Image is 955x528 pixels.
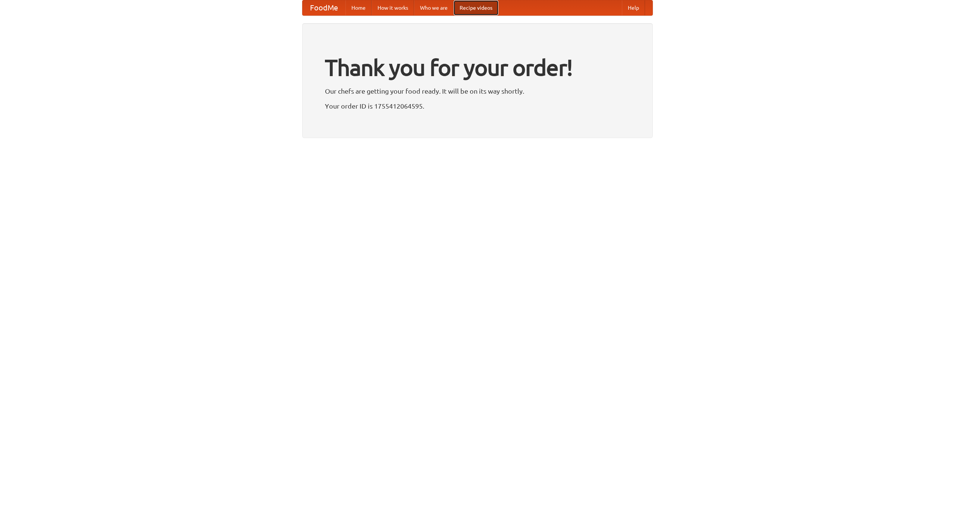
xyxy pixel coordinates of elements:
a: Recipe videos [454,0,498,15]
a: Help [622,0,645,15]
a: Who we are [414,0,454,15]
a: Home [345,0,372,15]
a: How it works [372,0,414,15]
p: Your order ID is 1755412064595. [325,100,630,112]
a: FoodMe [303,0,345,15]
h1: Thank you for your order! [325,50,630,85]
p: Our chefs are getting your food ready. It will be on its way shortly. [325,85,630,97]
